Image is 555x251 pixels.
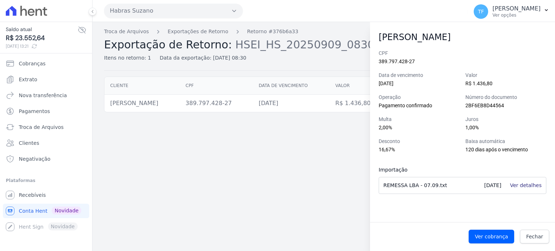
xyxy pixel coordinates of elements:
[253,95,330,112] td: [DATE]
[104,54,151,62] div: Itens no retorno: 1
[104,4,243,18] button: Habras Suzano
[180,95,253,112] td: 389.797.428-27
[379,147,395,152] span: 16,67%
[6,56,86,234] nav: Sidebar
[379,138,460,145] label: Desconto
[160,54,246,62] div: Data da exportação: [DATE] 08:30
[6,26,78,33] span: Saldo atual
[19,60,46,67] span: Cobranças
[379,94,460,101] label: Operação
[465,81,492,86] span: R$ 1.436,80
[465,103,504,108] span: 2BF6EB8D44564
[19,92,67,99] span: Nova transferência
[3,104,89,118] a: Pagamentos
[475,233,508,240] span: Ver cobrança
[465,125,479,130] span: 1,00%
[3,56,89,71] a: Cobranças
[3,204,89,218] a: Conta Hent Novidade
[379,31,546,44] h2: [PERSON_NAME]
[379,59,415,64] span: 389.797.428-27
[6,176,86,185] div: Plataformas
[3,188,89,202] a: Recebíveis
[19,76,37,83] span: Extrato
[19,155,51,163] span: Negativação
[253,77,330,95] th: Data de vencimento
[330,77,389,95] th: Valor
[104,95,180,112] td: [PERSON_NAME]
[465,138,546,145] label: Baixa automática
[379,49,546,57] label: CPF
[180,77,253,95] th: CPF
[3,88,89,103] a: Nova transferência
[492,12,541,18] p: Ver opções
[19,139,39,147] span: Clientes
[6,33,78,43] span: R$ 23.552,64
[465,72,546,79] label: Valor
[480,177,505,194] div: [DATE]
[104,77,180,95] th: Cliente
[3,136,89,150] a: Clientes
[379,81,393,86] span: [DATE]
[19,207,47,215] span: Conta Hent
[3,152,89,166] a: Negativação
[379,177,480,194] div: REMESSA LBA - 07.09.txt
[52,207,81,215] span: Novidade
[3,120,89,134] a: Troca de Arquivos
[104,28,149,35] a: Troca de Arquivos
[330,95,389,112] td: R$ 1.436,80
[510,182,542,188] a: Ver detalhes
[379,103,432,108] span: Pagamento confirmado
[465,94,546,101] label: Número do documento
[492,5,541,12] p: [PERSON_NAME]
[468,1,555,22] button: TF [PERSON_NAME] Ver opções
[104,38,232,51] span: Exportação de Retorno:
[379,165,462,174] h3: Importação
[465,147,528,152] span: 120 dias após o vencimento
[526,233,543,240] span: Fechar
[19,108,50,115] span: Pagamentos
[19,191,46,199] span: Recebíveis
[478,9,484,14] span: TF
[3,72,89,87] a: Extrato
[379,125,392,130] span: 2,00%
[379,116,460,123] label: Multa
[6,43,78,49] span: [DATE] 13:21
[235,38,407,51] span: HSEI_HS_20250909_083000.ret
[247,28,298,35] a: Retorno #376b6a33
[104,28,480,35] nav: Breadcrumb
[379,72,460,79] label: Data de vencimento
[168,28,228,35] a: Exportações de Retorno
[465,116,546,123] label: Juros
[19,124,64,131] span: Troca de Arquivos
